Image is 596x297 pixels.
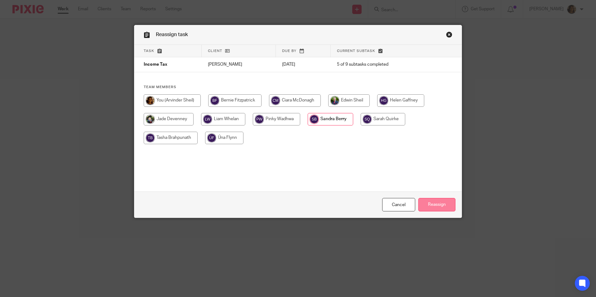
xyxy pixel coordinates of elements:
span: Reassign task [156,32,188,37]
span: Current subtask [337,49,375,53]
span: Client [208,49,222,53]
span: Income Tax [144,63,167,67]
td: 5 of 9 subtasks completed [331,57,432,72]
span: Due by [282,49,296,53]
a: Close this dialog window [382,198,415,211]
p: [PERSON_NAME] [208,61,270,68]
a: Close this dialog window [446,31,452,40]
h4: Team members [144,85,452,90]
span: Task [144,49,154,53]
input: Reassign [418,198,455,211]
p: [DATE] [282,61,324,68]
